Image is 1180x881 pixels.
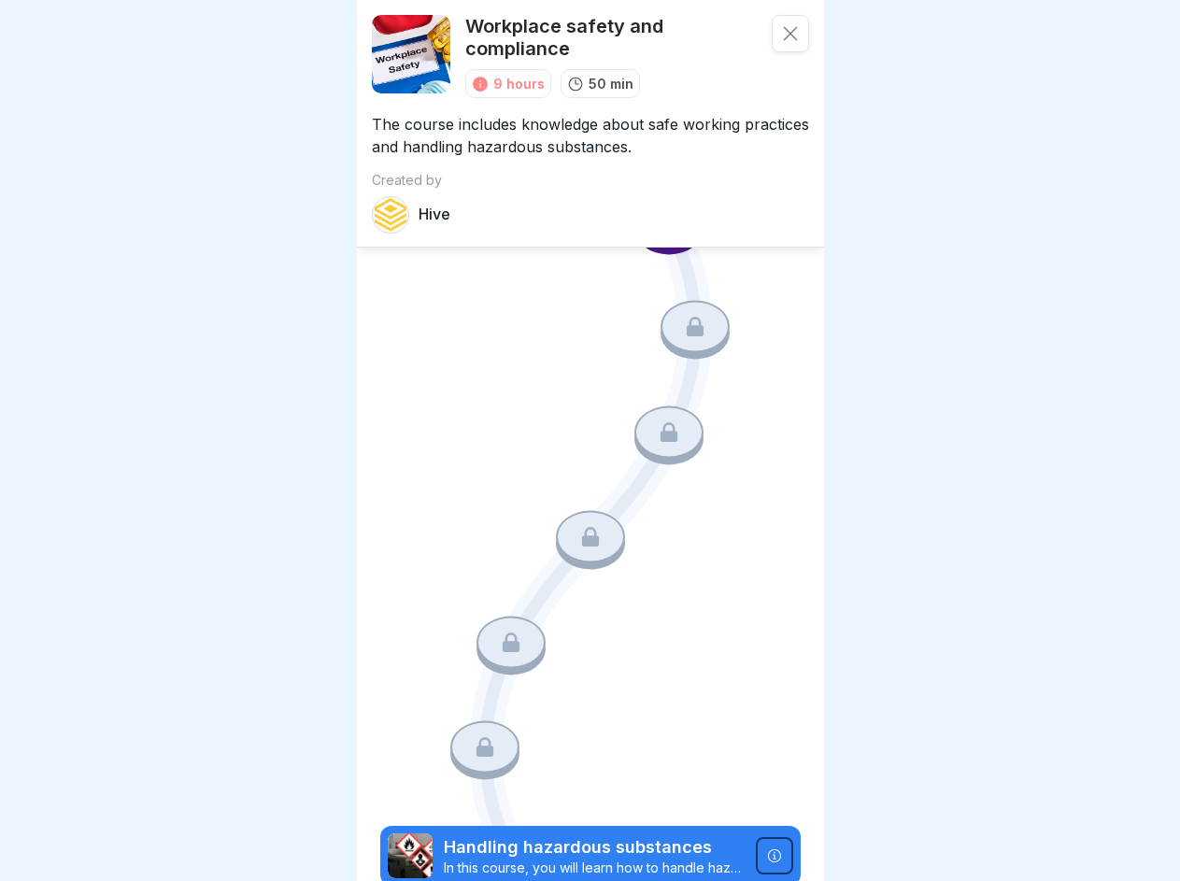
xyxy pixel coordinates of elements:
[372,173,809,189] p: Created by
[589,74,633,93] p: 50 min
[372,98,809,158] p: The course includes knowledge about safe working practices and handling hazardous substances.
[388,833,433,878] img: ro33qf0i8ndaw7nkfv0stvse.png
[465,15,757,60] p: Workplace safety and compliance
[444,835,745,860] p: Handling hazardous substances
[493,74,545,93] div: 9 hours
[419,206,450,223] p: Hive
[444,860,745,876] p: In this course, you will learn how to handle hazardous substances safely. You will find out what ...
